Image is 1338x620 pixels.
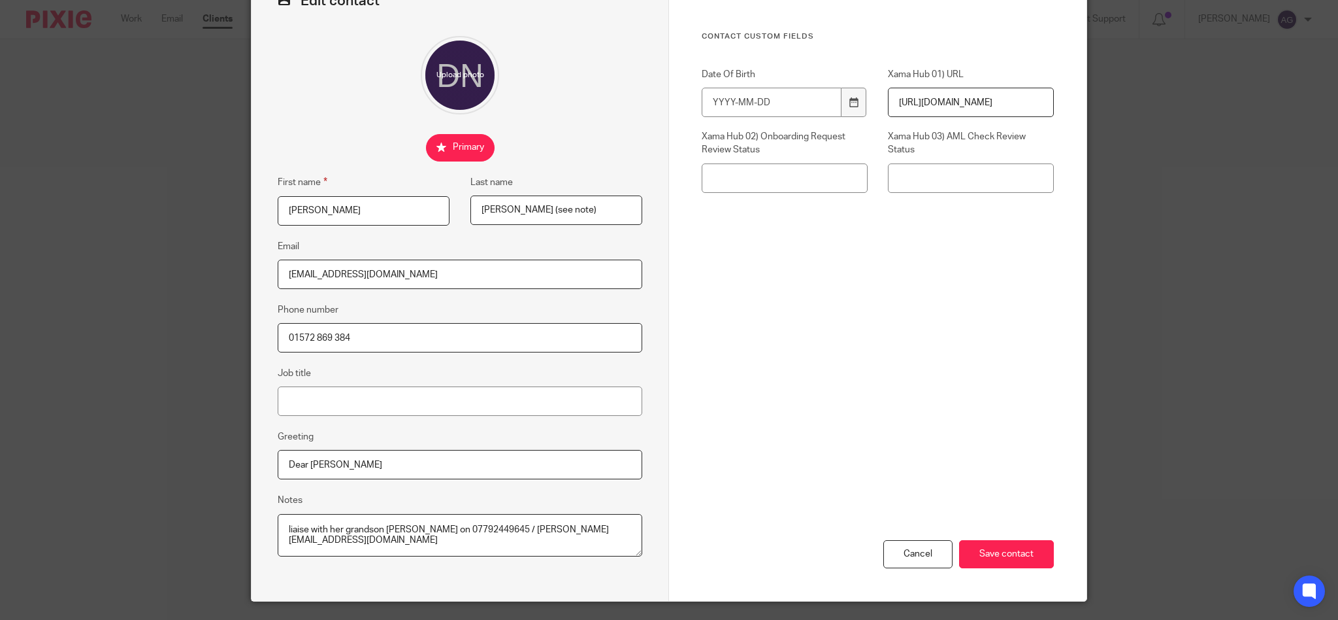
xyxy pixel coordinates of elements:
[278,175,327,190] label: First name
[702,31,1054,42] h3: Contact Custom fields
[959,540,1054,568] input: Save contact
[702,68,868,81] label: Date Of Birth
[278,303,338,317] label: Phone number
[883,540,953,568] div: Cancel
[278,450,642,479] input: e.g. Dear Mrs. Appleseed or Hi Sam
[278,240,299,253] label: Email
[278,367,311,380] label: Job title
[278,514,642,557] textarea: liaise with her grandson [PERSON_NAME] on 07792449645 / [PERSON_NAME][EMAIL_ADDRESS][DOMAIN_NAME]
[470,176,513,189] label: Last name
[702,88,841,117] input: YYYY-MM-DD
[278,430,314,443] label: Greeting
[888,68,1054,81] label: Xama Hub 01) URL
[888,130,1054,157] label: Xama Hub 03) AML Check Review Status
[278,494,302,507] label: Notes
[702,130,868,157] label: Xama Hub 02) Onboarding Request Review Status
